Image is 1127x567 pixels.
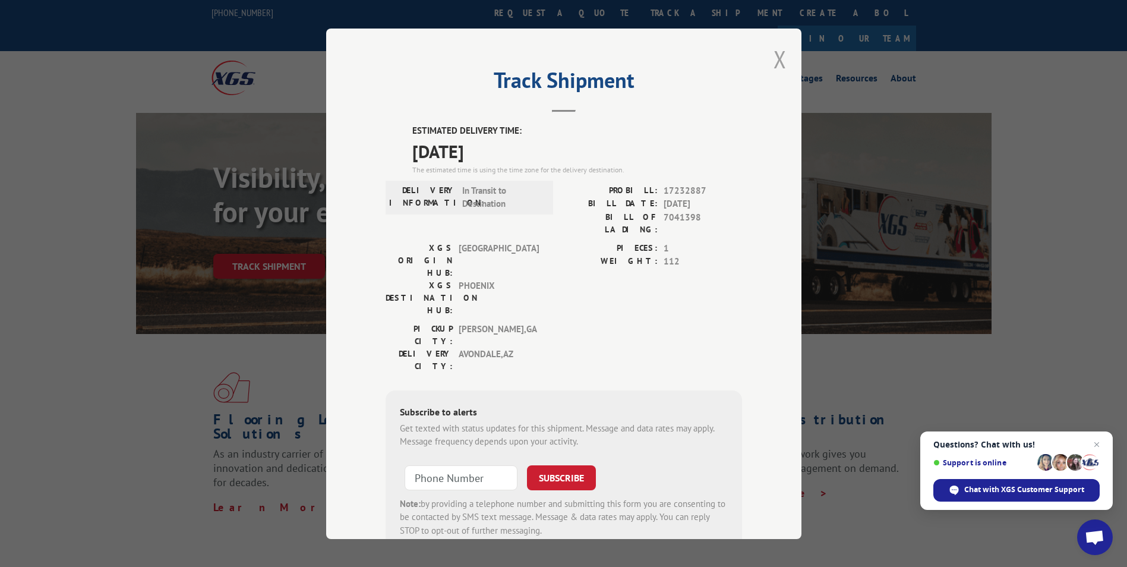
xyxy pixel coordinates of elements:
h2: Track Shipment [386,72,742,94]
label: WEIGHT: [564,255,658,269]
span: 17232887 [664,184,742,197]
label: XGS ORIGIN HUB: [386,241,453,279]
label: BILL DATE: [564,197,658,211]
span: Chat with XGS Customer Support [964,484,1084,495]
label: PICKUP CITY: [386,322,453,347]
span: PHOENIX [459,279,539,316]
span: 1 [664,241,742,255]
span: Support is online [933,458,1033,467]
span: [PERSON_NAME] , GA [459,322,539,347]
button: SUBSCRIBE [527,465,596,490]
label: ESTIMATED DELIVERY TIME: [412,124,742,138]
label: BILL OF LADING: [564,210,658,235]
span: Close chat [1090,437,1104,452]
label: DELIVERY INFORMATION: [389,184,456,210]
button: Close modal [774,43,787,75]
label: PROBILL: [564,184,658,197]
span: [GEOGRAPHIC_DATA] [459,241,539,279]
label: XGS DESTINATION HUB: [386,279,453,316]
div: The estimated time is using the time zone for the delivery destination. [412,164,742,175]
label: DELIVERY CITY: [386,347,453,372]
span: [DATE] [412,137,742,164]
div: by providing a telephone number and submitting this form you are consenting to be contacted by SM... [400,497,728,537]
span: 7041398 [664,210,742,235]
div: Chat with XGS Customer Support [933,479,1100,502]
span: [DATE] [664,197,742,211]
span: AVONDALE , AZ [459,347,539,372]
span: 112 [664,255,742,269]
div: Open chat [1077,519,1113,555]
label: PIECES: [564,241,658,255]
input: Phone Number [405,465,517,490]
span: Questions? Chat with us! [933,440,1100,449]
div: Subscribe to alerts [400,404,728,421]
div: Get texted with status updates for this shipment. Message and data rates may apply. Message frequ... [400,421,728,448]
span: In Transit to Destination [462,184,542,210]
strong: Note: [400,497,421,509]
